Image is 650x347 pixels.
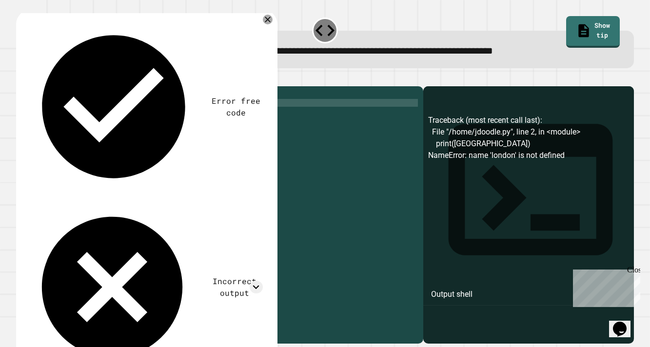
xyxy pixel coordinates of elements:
[569,266,640,307] iframe: chat widget
[4,4,67,62] div: Chat with us now!Close
[428,115,629,344] div: Traceback (most recent call last): File "/home/jdoodle.py", line 2, in <module> print([GEOGRAPHIC...
[566,16,620,48] a: Show tip
[207,275,263,299] div: Incorrect output
[209,95,263,118] div: Error free code
[609,308,640,337] iframe: chat widget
